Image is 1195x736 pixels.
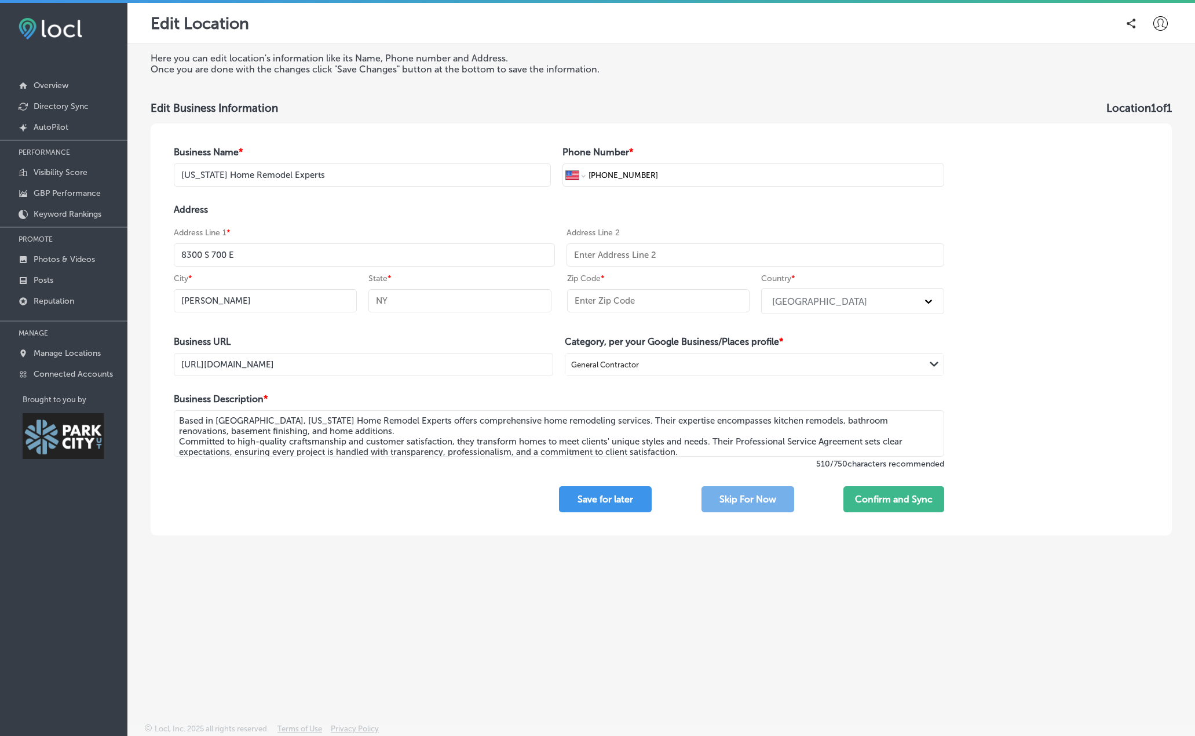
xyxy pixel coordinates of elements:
[174,459,944,469] label: 510 / 750 characters recommended
[843,486,944,512] button: Confirm and Sync
[567,289,750,312] input: Enter Zip Code
[34,167,87,177] p: Visibility Score
[174,410,944,457] textarea: Based in [GEOGRAPHIC_DATA], [US_STATE] Home Remodel Experts offers comprehensive home remodeling ...
[23,395,127,404] p: Brought to you by
[34,188,101,198] p: GBP Performance
[155,724,269,733] p: Locl, Inc. 2025 all rights reserved.
[1106,101,1172,115] h3: Location 1 of 1
[174,147,551,158] h4: Business Name
[571,360,639,369] div: General Contractor
[151,14,249,33] p: Edit Location
[151,64,814,75] p: Once you are done with the changes click "Save Changes" button at the bottom to save the informat...
[34,254,95,264] p: Photos & Videos
[34,101,89,111] p: Directory Sync
[559,486,652,512] button: Save for later
[174,228,231,238] label: Address Line 1
[567,228,620,238] label: Address Line 2
[34,296,74,306] p: Reputation
[772,296,867,307] div: [GEOGRAPHIC_DATA]
[174,243,555,267] input: Enter Address Line 1
[368,289,551,312] input: NY
[19,18,82,39] img: fda3e92497d09a02dc62c9cd864e3231.png
[34,348,101,358] p: Manage Locations
[34,275,53,285] p: Posts
[151,101,278,115] h3: Edit Business Information
[174,204,944,215] h4: Address
[34,209,101,219] p: Keyword Rankings
[174,353,553,376] input: Enter Business URL
[151,53,814,64] p: Here you can edit location's information like its Name, Phone number and Address.
[567,274,605,283] label: Zip Code
[174,289,357,312] input: Enter City
[562,147,944,158] h4: Phone Number
[174,163,551,187] input: Enter Location Name
[34,369,113,379] p: Connected Accounts
[174,336,553,347] h4: Business URL
[174,274,192,283] label: City
[761,274,795,283] label: Country
[174,393,944,405] h4: Business Description
[701,486,794,512] button: Skip For Now
[34,81,68,90] p: Overview
[368,274,392,283] label: State
[34,122,68,132] p: AutoPilot
[587,164,941,186] input: Phone number
[23,413,104,459] img: Park City
[567,243,944,267] input: Enter Address Line 2
[565,336,944,347] h4: Category, per your Google Business/Places profile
